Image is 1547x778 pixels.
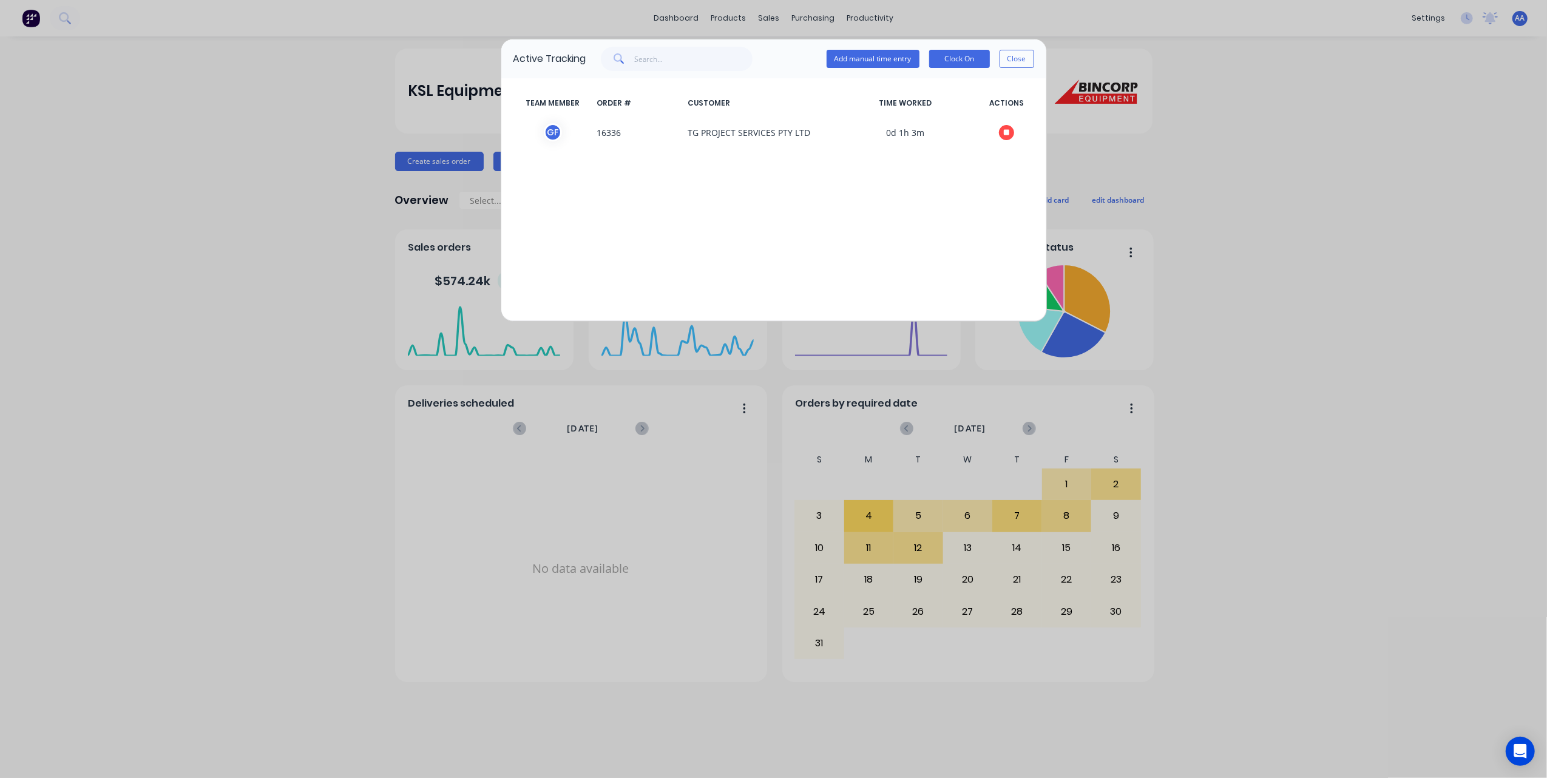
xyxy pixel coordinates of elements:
div: Active Tracking [513,52,586,66]
button: Add manual time entry [827,50,919,68]
div: Open Intercom Messenger [1506,737,1535,766]
input: Search... [634,47,753,71]
span: 0d 1h 3m [831,123,980,141]
button: Close [1000,50,1034,68]
span: TIME WORKED [831,98,980,109]
span: ORDER # [592,98,683,109]
span: ACTIONS [980,98,1034,109]
div: G F [544,123,562,141]
span: 16336 [592,123,683,141]
button: Clock On [929,50,990,68]
span: CUSTOMER [683,98,831,109]
span: TG PROJECT SERVICES PTY LTD [683,123,831,141]
span: TEAM MEMBER [513,98,592,109]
